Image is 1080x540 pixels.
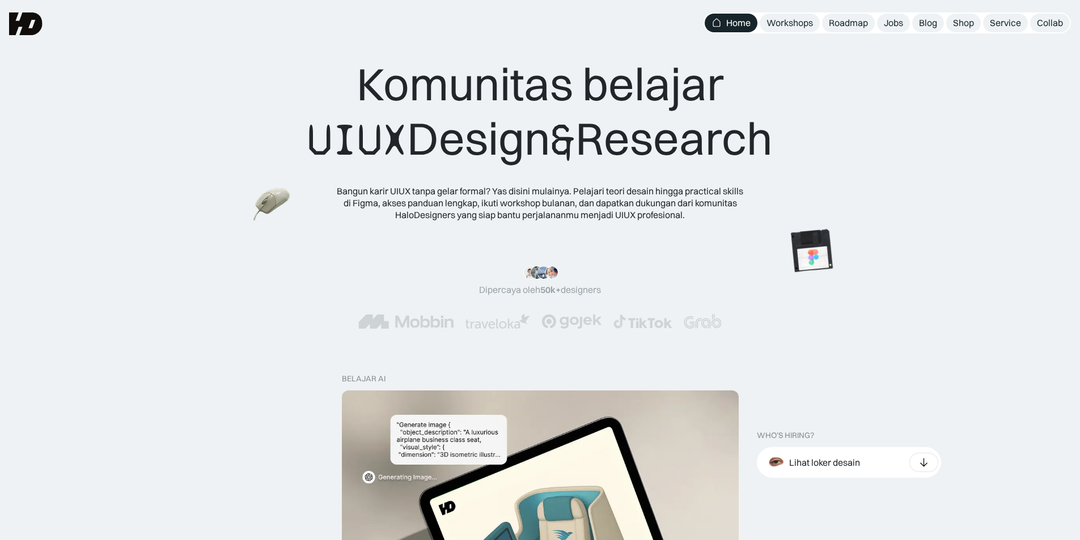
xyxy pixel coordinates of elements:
[307,113,407,167] span: UIUX
[829,17,868,29] div: Roadmap
[1030,14,1070,32] a: Collab
[479,284,601,296] div: Dipercaya oleh designers
[540,284,561,295] span: 50k+
[884,17,903,29] div: Jobs
[1037,17,1063,29] div: Collab
[757,431,814,440] div: WHO’S HIRING?
[983,14,1028,32] a: Service
[877,14,910,32] a: Jobs
[990,17,1021,29] div: Service
[342,374,386,384] div: belajar ai
[307,57,773,167] div: Komunitas belajar Design Research
[336,185,744,220] div: Bangun karir UIUX tanpa gelar formal? Yas disini mulainya. Pelajari teori desain hingga practical...
[760,14,820,32] a: Workshops
[789,457,860,469] div: Lihat loker desain
[726,17,751,29] div: Home
[550,113,575,167] span: &
[912,14,944,32] a: Blog
[946,14,981,32] a: Shop
[919,17,937,29] div: Blog
[822,14,875,32] a: Roadmap
[953,17,974,29] div: Shop
[766,17,813,29] div: Workshops
[705,14,757,32] a: Home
